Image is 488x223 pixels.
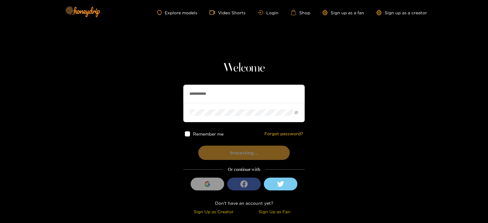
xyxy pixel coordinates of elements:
[291,10,310,15] a: Shop
[210,10,218,15] span: video-camera
[198,146,290,160] button: Processing ...
[183,166,305,173] div: Or continue with
[193,132,224,136] span: Remember me
[183,200,305,207] div: Don't have an account yet?
[210,10,246,15] a: Video Shorts
[322,10,364,15] a: Sign up as a fan
[294,111,298,115] span: eye-invisible
[157,10,197,15] a: Explore models
[376,10,427,15] a: Sign up as a creator
[183,61,305,76] h1: Welcome
[258,10,278,15] a: Login
[246,208,303,215] div: Sign Up as Fan
[185,208,242,215] div: Sign Up as Creator
[264,131,303,136] a: Forgot password?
